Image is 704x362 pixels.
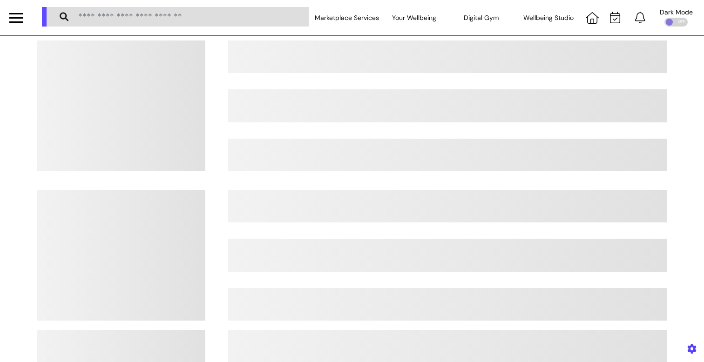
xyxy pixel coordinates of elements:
[313,5,380,31] div: Marketplace Services
[447,5,514,31] div: Digital Gym
[515,5,582,31] div: Wellbeing Studio
[660,9,693,15] div: Dark Mode
[380,5,447,31] div: Your Wellbeing
[664,18,688,27] div: OFF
